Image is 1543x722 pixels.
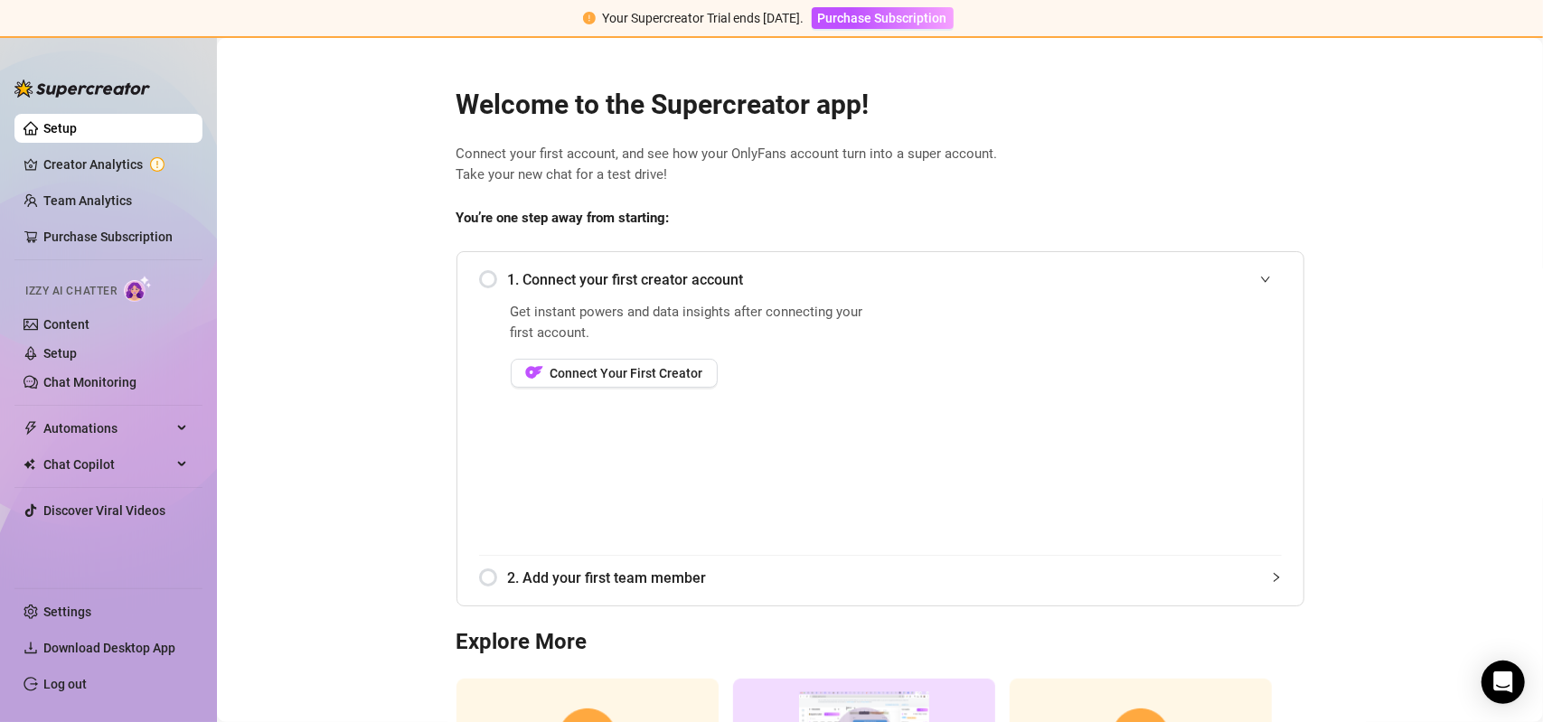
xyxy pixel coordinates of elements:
[43,150,188,179] a: Creator Analytics exclamation-circle
[812,7,954,29] button: Purchase Subscription
[14,80,150,98] img: logo-BBDzfeDw.svg
[43,230,173,244] a: Purchase Subscription
[511,359,718,388] button: OFConnect Your First Creator
[508,268,1282,291] span: 1. Connect your first creator account
[43,605,91,619] a: Settings
[124,276,152,302] img: AI Chatter
[43,193,132,208] a: Team Analytics
[479,556,1282,600] div: 2. Add your first team member
[43,677,87,691] a: Log out
[24,641,38,655] span: download
[603,11,804,25] span: Your Supercreator Trial ends [DATE].
[456,144,1304,186] span: Connect your first account, and see how your OnlyFans account turn into a super account. Take you...
[1260,274,1271,285] span: expanded
[456,210,670,226] strong: You’re one step away from starting:
[525,363,543,381] img: OF
[43,450,172,479] span: Chat Copilot
[43,346,77,361] a: Setup
[43,375,136,389] a: Chat Monitoring
[24,421,38,436] span: thunderbolt
[511,302,875,344] span: Get instant powers and data insights after connecting your first account.
[812,11,954,25] a: Purchase Subscription
[1482,661,1525,704] div: Open Intercom Messenger
[43,641,175,655] span: Download Desktop App
[550,366,703,380] span: Connect Your First Creator
[818,11,947,25] span: Purchase Subscription
[456,628,1304,657] h3: Explore More
[1271,572,1282,583] span: collapsed
[508,567,1282,589] span: 2. Add your first team member
[24,458,35,471] img: Chat Copilot
[25,283,117,300] span: Izzy AI Chatter
[479,258,1282,302] div: 1. Connect your first creator account
[456,88,1304,122] h2: Welcome to the Supercreator app!
[511,359,875,388] a: OFConnect Your First Creator
[583,12,596,24] span: exclamation-circle
[920,302,1282,533] iframe: Add Creators
[43,414,172,443] span: Automations
[43,503,165,518] a: Discover Viral Videos
[43,121,77,136] a: Setup
[43,317,89,332] a: Content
